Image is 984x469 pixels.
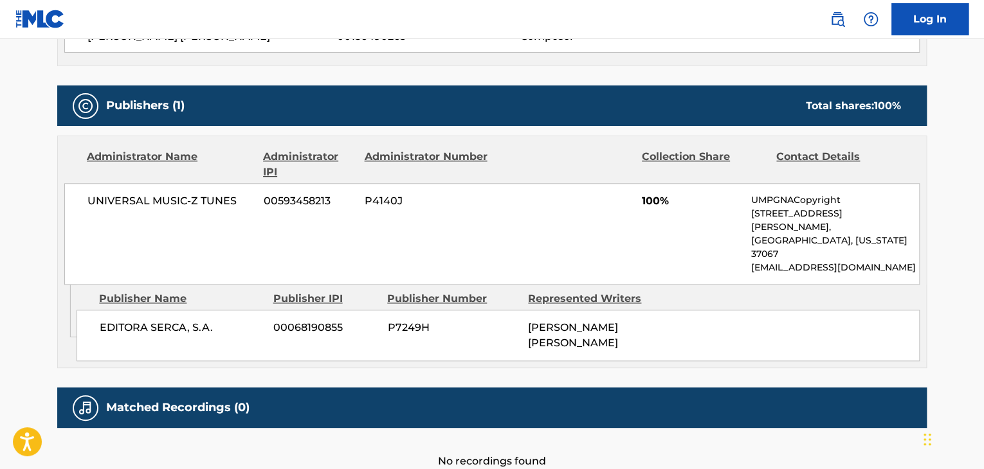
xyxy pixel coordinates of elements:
div: Publisher Number [387,291,518,306]
div: Represented Writers [528,291,659,306]
span: P7249H [387,320,518,335]
img: help [863,12,879,27]
span: 100% [642,193,742,209]
div: Widget de chat [920,407,984,469]
div: Collection Share [642,149,767,180]
p: UMPGNACopyright [751,193,919,207]
div: Total shares: [806,98,901,114]
div: Publisher IPI [273,291,378,306]
span: UNIVERSAL MUSIC-Z TUNES [87,193,254,209]
img: MLC Logo [15,10,65,28]
div: Help [858,6,884,32]
div: Arrastrar [924,420,931,459]
img: Publishers [78,98,93,114]
p: [GEOGRAPHIC_DATA], [US_STATE] 37067 [751,234,919,261]
h5: Publishers (1) [106,98,185,113]
img: search [830,12,845,27]
span: P4140J [365,193,489,209]
iframe: Chat Widget [920,407,984,469]
div: Administrator Name [87,149,253,180]
span: 00068190855 [273,320,378,335]
img: Matched Recordings [78,400,93,416]
div: Contact Details [776,149,901,180]
div: Publisher Name [99,291,263,306]
div: Administrator Number [364,149,489,180]
a: Log In [891,3,969,35]
div: Administrator IPI [263,149,354,180]
span: [PERSON_NAME] [PERSON_NAME] [528,321,618,349]
a: Public Search [825,6,850,32]
div: No recordings found [57,428,927,469]
span: 00593458213 [264,193,355,209]
span: EDITORA SERCA, S.A. [100,320,264,335]
p: [EMAIL_ADDRESS][DOMAIN_NAME] [751,261,919,274]
span: 100 % [874,100,901,112]
h5: Matched Recordings (0) [106,400,250,415]
p: [STREET_ADDRESS][PERSON_NAME], [751,207,919,234]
